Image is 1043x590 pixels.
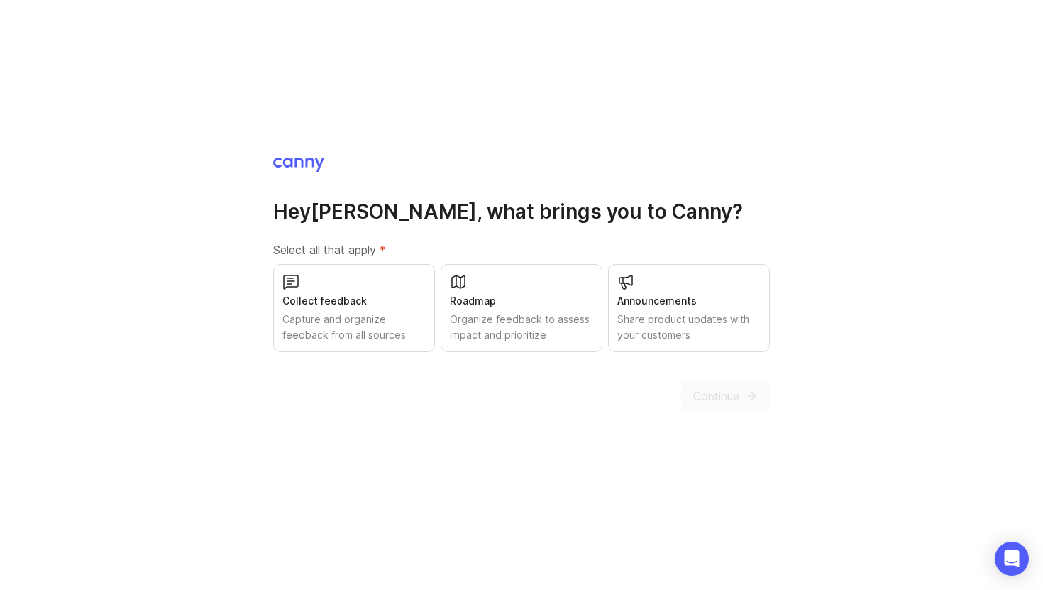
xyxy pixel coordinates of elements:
[450,312,593,343] div: Organize feedback to assess impact and prioritize
[282,293,426,309] div: Collect feedback
[617,293,761,309] div: Announcements
[273,158,324,172] img: Canny Home
[273,264,435,352] button: Collect feedbackCapture and organize feedback from all sources
[617,312,761,343] div: Share product updates with your customers
[608,264,770,352] button: AnnouncementsShare product updates with your customers
[450,293,593,309] div: Roadmap
[282,312,426,343] div: Capture and organize feedback from all sources
[273,241,770,258] label: Select all that apply
[273,199,770,224] h1: Hey [PERSON_NAME] , what brings you to Canny?
[441,264,602,352] button: RoadmapOrganize feedback to assess impact and prioritize
[995,542,1029,576] div: Open Intercom Messenger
